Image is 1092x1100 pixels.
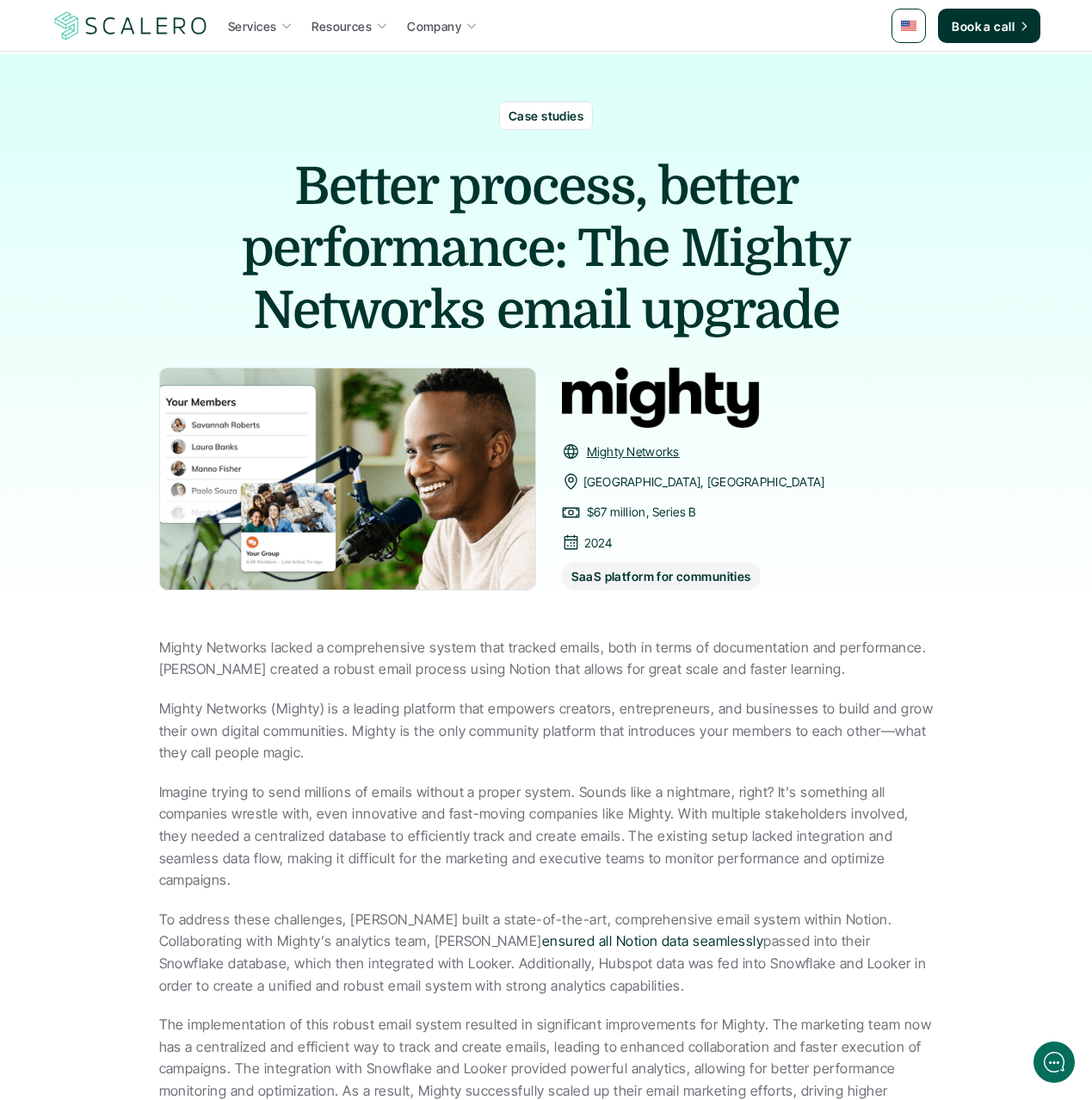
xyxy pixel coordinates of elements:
[509,107,583,125] p: Case studies
[52,9,210,42] img: Scalero company logotype
[449,156,647,218] span: process,
[242,218,566,280] span: performance:
[312,17,372,35] p: Resources
[159,637,934,681] p: Mighty Networks lacked a comprehensive system that tracked emails, both in terms of documentation...
[562,368,760,428] img: Mighty Networks logo
[497,280,630,342] span: email
[407,17,461,35] p: Company
[27,228,318,263] button: New conversation
[584,532,613,553] p: 2024
[26,114,318,197] h2: Let us know if we can help with lifecycle marketing.
[159,698,934,764] p: Mighty Networks (Mighty) is a leading platform that empowers creators, entrepreneurs, and busines...
[577,218,669,280] span: The
[587,501,696,522] p: $67 million, Series B
[253,280,485,342] span: Networks
[144,602,218,613] span: We run on Gist
[1033,1041,1075,1083] iframe: gist-messenger-bubble-iframe
[159,782,934,892] p: Imagine trying to send millions of emails without a proper system. Sounds like a nightmare, right...
[228,17,276,35] p: Services
[681,218,850,280] span: Mighty
[159,368,536,590] img: Mobile interface of a community hub and a picture of a woman
[658,156,798,218] span: better
[587,444,680,459] a: Mighty Networks
[294,156,438,218] span: Better
[952,17,1015,35] p: Book a call
[641,280,839,342] span: upgrade
[938,9,1040,43] a: Book a call
[26,83,318,111] h1: Hi! Welcome to [GEOGRAPHIC_DATA].
[111,238,207,252] span: New conversation
[571,567,751,585] p: SaaS platform for communities
[159,909,934,997] p: To address these challenges, [PERSON_NAME] built a state-of-the-art, comprehensive email system w...
[542,932,763,949] a: ensured all Notion data seamlessly
[583,471,825,492] p: [GEOGRAPHIC_DATA], [GEOGRAPHIC_DATA]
